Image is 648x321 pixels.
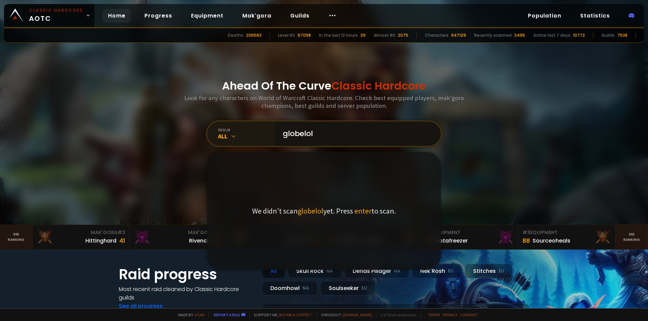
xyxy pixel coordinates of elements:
div: Rivench [189,236,210,245]
a: Mak'Gora#2Rivench100 [130,225,227,249]
div: Nek'Rosh [412,264,462,278]
div: 10772 [573,32,585,38]
a: #3Equipment88Sourceoheals [518,225,616,249]
div: Hittinghard [85,236,116,245]
small: EU [498,268,504,275]
a: #2Equipment88Notafreezer [421,225,518,249]
span: Classic Hardcore [331,78,426,93]
small: NA [394,268,401,275]
h1: Raid progress [119,264,254,285]
a: Seeranking [616,225,648,249]
div: Deaths [228,32,243,38]
div: 88 [522,236,530,245]
div: 206563 [246,32,262,38]
div: Defias Pillager [344,264,409,278]
div: Active last 7 days [533,32,570,38]
div: 2075 [398,32,408,38]
a: Consent [460,312,478,317]
a: a fan [194,312,205,317]
a: Terms [428,312,440,317]
div: Equipment [522,229,611,236]
div: All [218,132,275,140]
a: Population [522,9,567,23]
div: 3495 [514,32,525,38]
a: Statistics [575,9,615,23]
div: 39 [360,32,366,38]
div: realm [218,127,275,132]
a: See all progress [119,302,163,310]
a: Guilds [285,9,315,23]
small: EU [361,285,367,292]
div: 41 [119,236,125,245]
small: NA [302,285,309,292]
div: Stitches [465,264,513,278]
p: We didn't scan yet. Press to scan. [252,206,396,216]
div: Sourceoheals [533,236,570,245]
div: 7538 [617,32,627,38]
div: Characters [425,32,449,38]
a: [DOMAIN_NAME] [343,312,372,317]
h1: Ahead Of The Curve [222,78,426,94]
h4: Most recent raid cleaned by Classic Hardcore guilds [119,285,254,302]
a: Home [103,9,131,23]
span: Support me, [249,312,313,317]
a: Report a bug [214,312,240,317]
a: Classic HardcoreAOTC [4,4,94,27]
a: Privacy [443,312,457,317]
small: Classic Hardcore [29,7,83,13]
div: Almost 60 [374,32,395,38]
div: Equipment [425,229,514,236]
div: Guilds [601,32,615,38]
a: Mak'Gora#3Hittinghard41 [32,225,130,249]
span: v. d752d5 - production [376,312,416,317]
input: Search a character... [279,122,433,146]
div: In the last 12 hours [319,32,358,38]
span: Made by [174,312,205,317]
a: Buy me a coffee [279,312,313,317]
a: Equipment [186,9,229,23]
div: Recently scanned [474,32,512,38]
small: EU [448,268,454,275]
div: 847109 [451,32,466,38]
div: Soulseeker [320,281,376,295]
span: # 3 [522,229,530,236]
div: Doomhowl [262,281,318,295]
span: # 3 [117,229,125,236]
div: Notafreezer [435,236,468,245]
div: Mak'Gora [134,229,222,236]
a: Progress [139,9,178,23]
span: Checkout [317,312,372,317]
a: Mak'gora [237,9,277,23]
small: NA [326,268,333,275]
span: AOTC [29,7,83,24]
span: globelol [298,206,323,216]
h3: Look for any characters on World of Warcraft Classic Hardcore. Check best equipped players, mak'g... [182,94,466,109]
div: 67098 [298,32,311,38]
div: Skull Rock [288,264,342,278]
span: enter [354,206,372,216]
div: All [262,264,285,278]
div: Level 60 [278,32,295,38]
div: Mak'Gora [36,229,125,236]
